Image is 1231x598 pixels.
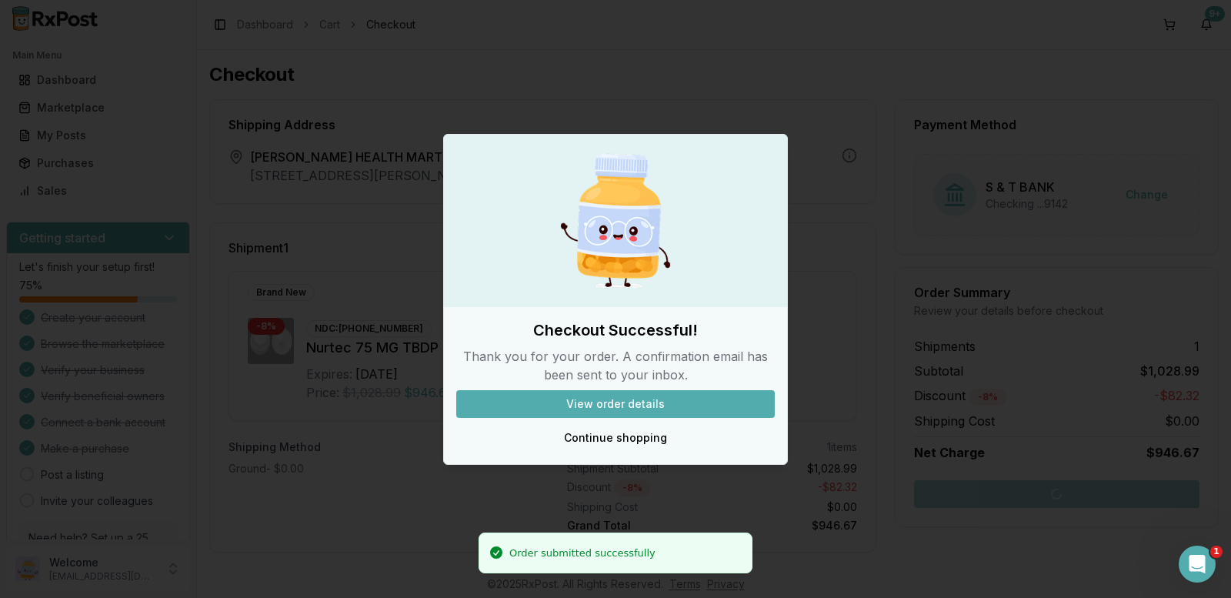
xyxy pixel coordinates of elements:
[456,424,775,452] button: Continue shopping
[456,390,775,418] button: View order details
[456,319,775,341] h2: Checkout Successful!
[542,147,689,295] img: Happy Pill Bottle
[456,347,775,384] p: Thank you for your order. A confirmation email has been sent to your inbox.
[1179,546,1216,583] iframe: Intercom live chat
[1210,546,1223,558] span: 1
